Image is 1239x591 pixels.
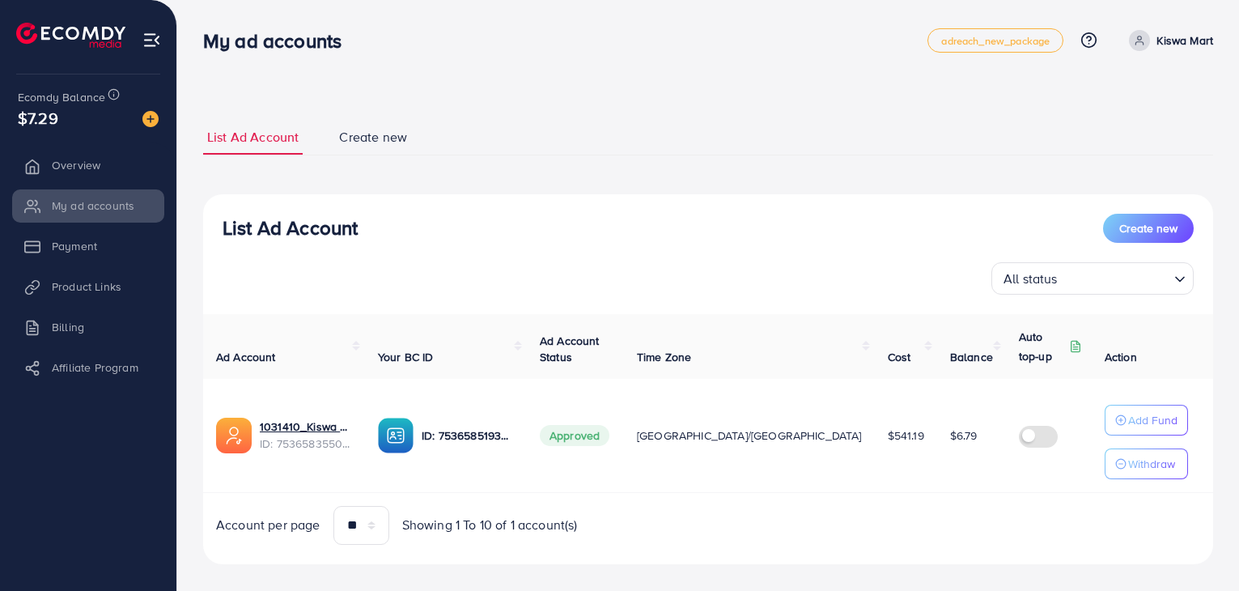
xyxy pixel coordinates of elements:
p: ID: 7536585193306914833 [422,426,514,445]
span: $541.19 [888,427,924,444]
span: Cost [888,349,911,365]
span: adreach_new_package [941,36,1050,46]
button: Create new [1103,214,1194,243]
span: All status [1000,267,1061,291]
h3: My ad accounts [203,29,354,53]
span: Ad Account [216,349,276,365]
p: Auto top-up [1019,327,1066,366]
span: Ecomdy Balance [18,89,105,105]
div: <span class='underline'>1031410_Kiswa Add Acc_1754748063745</span></br>7536583550030675986 [260,419,352,452]
span: Balance [950,349,993,365]
span: Account per page [216,516,320,534]
p: Kiswa Mart [1156,31,1213,50]
img: logo [16,23,125,48]
a: Kiswa Mart [1122,30,1213,51]
span: [GEOGRAPHIC_DATA]/[GEOGRAPHIC_DATA] [637,427,862,444]
span: Create new [1119,220,1177,236]
span: Approved [540,425,609,446]
a: 1031410_Kiswa Add Acc_1754748063745 [260,419,352,435]
img: ic-ba-acc.ded83a64.svg [378,418,414,453]
img: ic-ads-acc.e4c84228.svg [216,418,252,453]
h3: List Ad Account [223,216,358,240]
span: Create new [339,128,407,147]
img: image [142,111,159,127]
span: List Ad Account [207,128,299,147]
p: Withdraw [1128,454,1175,474]
p: Add Fund [1128,410,1177,430]
button: Add Fund [1105,405,1188,436]
span: Ad Account Status [540,333,600,365]
div: Search for option [991,262,1194,295]
span: $6.79 [950,427,978,444]
span: Your BC ID [378,349,434,365]
span: ID: 7536583550030675986 [260,436,352,452]
span: Action [1105,349,1137,365]
input: Search for option [1063,264,1168,291]
span: Time Zone [637,349,691,365]
a: adreach_new_package [927,28,1063,53]
img: menu [142,31,161,49]
button: Withdraw [1105,449,1188,479]
span: $7.29 [18,106,58,130]
span: Showing 1 To 10 of 1 account(s) [402,516,578,534]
